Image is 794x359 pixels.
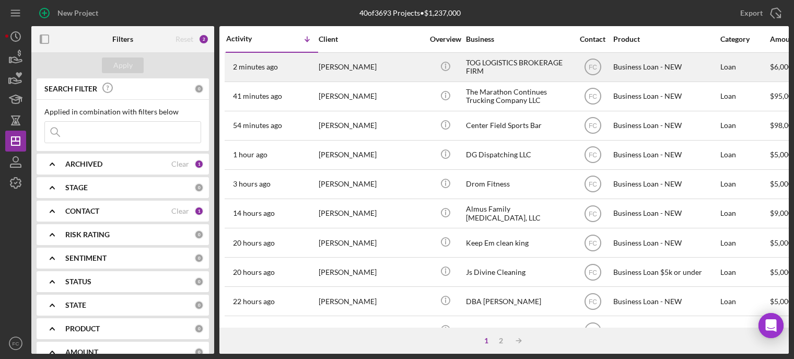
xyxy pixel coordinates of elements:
b: PRODUCT [65,325,100,333]
button: Apply [102,57,144,73]
text: FC [589,152,597,159]
time: 2025-08-12 02:12 [233,209,275,217]
div: DBA [PERSON_NAME] [466,287,570,315]
div: 0 [194,324,204,333]
time: 2025-08-11 20:08 [233,268,275,276]
div: Business Loan - NEW [613,112,718,140]
div: [PERSON_NAME] [319,229,423,257]
b: STATE [65,301,86,309]
div: Loan [720,200,769,227]
button: New Project [31,3,109,24]
div: The Marathon Continues Trucking Company LLC [466,83,570,110]
div: Business Loan - NEW [613,53,718,81]
div: Js Divine Cleaning [466,258,570,286]
div: Apply [113,57,133,73]
div: [PERSON_NAME] [319,141,423,169]
text: FC [589,122,597,130]
time: 2025-08-11 18:37 [233,297,275,306]
b: STATUS [65,277,91,286]
div: Almus Family [MEDICAL_DATA], LLC [466,200,570,227]
time: 2025-08-12 15:50 [233,92,282,100]
b: RISK RATING [65,230,110,239]
button: Export [730,3,789,24]
div: 0 [194,300,204,310]
time: 2025-08-12 15:36 [233,121,282,130]
div: Loan [720,258,769,286]
text: FC [589,298,597,305]
div: 0 [194,277,204,286]
div: Loan [720,141,769,169]
div: Clear [171,207,189,215]
div: Activity [226,34,272,43]
div: [PERSON_NAME] [319,83,423,110]
button: FC [5,333,26,354]
div: Product [613,35,718,43]
div: 1 [479,337,494,345]
time: 2025-08-12 16:28 [233,63,278,71]
div: [PERSON_NAME] [319,317,423,344]
div: 0 [194,253,204,263]
div: [PERSON_NAME] [319,258,423,286]
time: 2025-08-12 15:07 [233,150,267,159]
div: Export [740,3,763,24]
div: Loan [720,112,769,140]
time: 2025-08-11 20:54 [233,239,275,247]
div: Overview [426,35,465,43]
text: FC [589,239,597,247]
text: FC [589,327,597,334]
div: Business Loan - NEW [613,287,718,315]
div: Clear [171,160,189,168]
div: Loan [720,170,769,198]
b: ARCHIVED [65,160,102,168]
div: Loan [720,287,769,315]
div: 2 [198,34,209,44]
div: Reset [176,35,193,43]
time: 2025-08-12 13:54 [233,180,271,188]
div: 0 [194,183,204,192]
b: SEARCH FILTER [44,85,97,93]
div: Business Loan $5k or under [613,258,718,286]
b: CONTACT [65,207,99,215]
b: Filters [112,35,133,43]
div: Client [319,35,423,43]
time: 2025-08-10 13:51 [233,327,256,335]
text: FC [589,64,597,71]
div: Business Loan - NEW [613,170,718,198]
text: FC [589,269,597,276]
text: FC [589,181,597,188]
div: Business Loan - NEW [613,83,718,110]
div: TOG LOGISTICS BROKERAGE FIRM [466,53,570,81]
text: FC [13,341,19,346]
div: Business Loan - NEW [613,317,718,344]
div: [PERSON_NAME] [319,112,423,140]
div: 0 [194,230,204,239]
div: Business Loan - NEW [613,229,718,257]
div: Business [466,35,570,43]
div: Loan [720,229,769,257]
div: Business Loan - NEW [613,141,718,169]
div: Center Field Sports Bar [466,112,570,140]
div: [PERSON_NAME] [319,53,423,81]
div: Loan [720,83,769,110]
div: 2 [494,337,508,345]
div: 0 [194,348,204,357]
b: AMOUNT [65,348,98,356]
div: [PERSON_NAME] [319,200,423,227]
div: Contact [573,35,612,43]
div: Business Loan - NEW [613,200,718,227]
div: Keep Em clean king [466,229,570,257]
div: DG Dispatching LLC [466,141,570,169]
div: Loan [720,317,769,344]
text: FC [589,93,597,100]
div: Applied in combination with filters below [44,108,201,116]
div: [PERSON_NAME] [319,170,423,198]
div: Category [720,35,769,43]
b: STAGE [65,183,88,192]
div: Chance Company [466,317,570,344]
div: Drom Fitness [466,170,570,198]
div: [PERSON_NAME] [319,287,423,315]
div: 0 [194,84,204,94]
text: FC [589,210,597,217]
div: Open Intercom Messenger [758,313,784,338]
b: SENTIMENT [65,254,107,262]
